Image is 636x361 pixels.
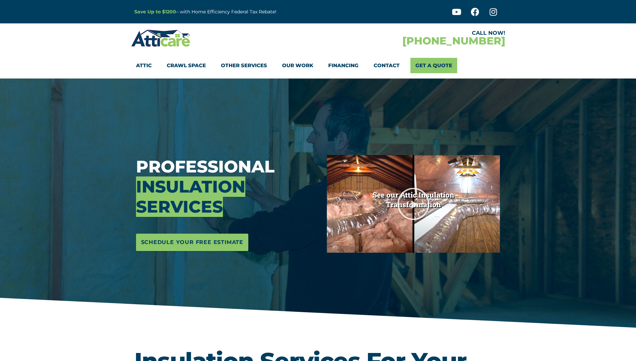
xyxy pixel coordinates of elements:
[328,58,359,73] a: Financing
[282,58,313,73] a: Our Work
[167,58,206,73] a: Crawl Space
[136,58,500,73] nav: Menu
[136,176,245,217] span: Insulation Services
[136,234,249,251] a: Schedule Your Free Estimate
[318,30,505,36] div: CALL NOW!
[134,9,176,15] a: Save Up to $1200
[136,157,317,217] h3: Professional
[410,58,457,73] a: Get A Quote
[134,8,351,16] p: – with Home Efficiency Federal Tax Rebate!
[136,58,152,73] a: Attic
[374,58,400,73] a: Contact
[397,187,430,221] div: Play Video
[221,58,267,73] a: Other Services
[141,237,244,248] span: Schedule Your Free Estimate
